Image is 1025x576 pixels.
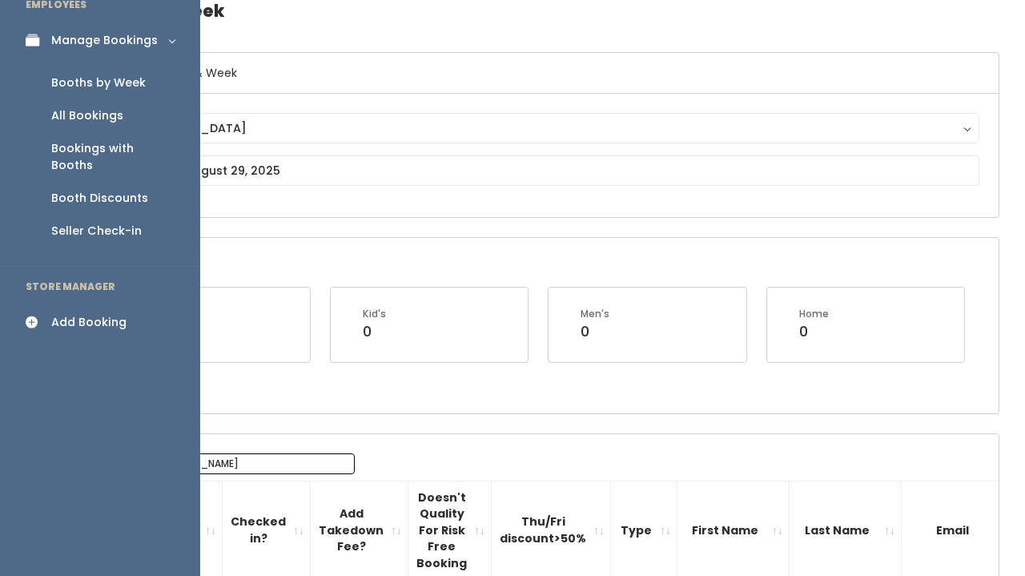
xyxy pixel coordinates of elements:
button: [GEOGRAPHIC_DATA] [102,113,979,143]
div: Booths by Week [51,75,146,91]
div: Seller Check-in [51,223,142,240]
div: All Bookings [51,107,123,124]
div: Booth Discounts [51,190,148,207]
div: 0 [581,321,609,342]
input: August 23 - August 29, 2025 [102,155,979,186]
div: Kid's [363,307,386,321]
div: Home [799,307,829,321]
div: [GEOGRAPHIC_DATA] [117,119,964,137]
h6: Select Location & Week [82,53,999,94]
input: Search: [151,453,355,474]
label: Search: [92,453,355,474]
div: 0 [363,321,386,342]
div: Add Booking [51,314,127,331]
div: Manage Bookings [51,32,158,49]
div: Bookings with Booths [51,140,175,174]
div: 0 [799,321,829,342]
div: Men's [581,307,609,321]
